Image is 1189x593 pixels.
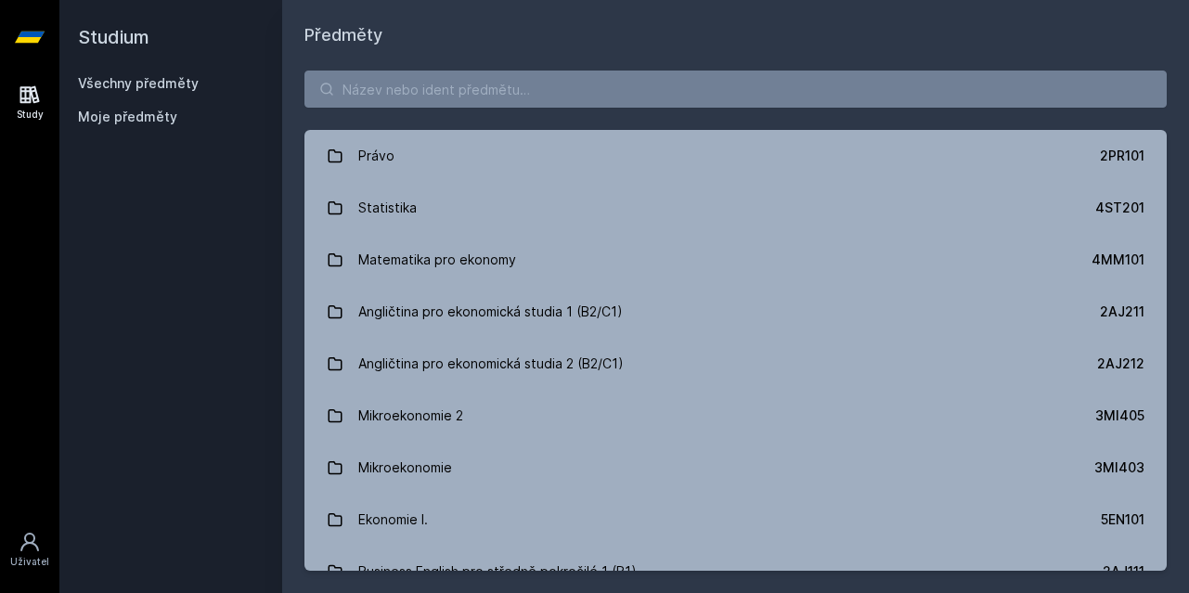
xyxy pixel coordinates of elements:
[304,71,1167,108] input: Název nebo ident předmětu…
[4,522,56,578] a: Uživatel
[358,449,452,486] div: Mikroekonomie
[304,338,1167,390] a: Angličtina pro ekonomická studia 2 (B2/C1) 2AJ212
[358,397,463,434] div: Mikroekonomie 2
[358,293,623,330] div: Angličtina pro ekonomická studia 1 (B2/C1)
[1097,355,1144,373] div: 2AJ212
[17,108,44,122] div: Study
[1095,406,1144,425] div: 3MI405
[358,189,417,226] div: Statistika
[304,234,1167,286] a: Matematika pro ekonomy 4MM101
[1103,562,1144,581] div: 2AJ111
[358,345,624,382] div: Angličtina pro ekonomická studia 2 (B2/C1)
[1101,510,1144,529] div: 5EN101
[1092,251,1144,269] div: 4MM101
[78,108,177,126] span: Moje předměty
[304,286,1167,338] a: Angličtina pro ekonomická studia 1 (B2/C1) 2AJ211
[4,74,56,131] a: Study
[10,555,49,569] div: Uživatel
[304,390,1167,442] a: Mikroekonomie 2 3MI405
[358,553,637,590] div: Business English pro středně pokročilé 1 (B1)
[358,137,394,174] div: Právo
[304,22,1167,48] h1: Předměty
[78,75,199,91] a: Všechny předměty
[1100,147,1144,165] div: 2PR101
[304,442,1167,494] a: Mikroekonomie 3MI403
[358,241,516,278] div: Matematika pro ekonomy
[304,182,1167,234] a: Statistika 4ST201
[1094,458,1144,477] div: 3MI403
[304,494,1167,546] a: Ekonomie I. 5EN101
[358,501,428,538] div: Ekonomie I.
[304,130,1167,182] a: Právo 2PR101
[1095,199,1144,217] div: 4ST201
[1100,303,1144,321] div: 2AJ211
